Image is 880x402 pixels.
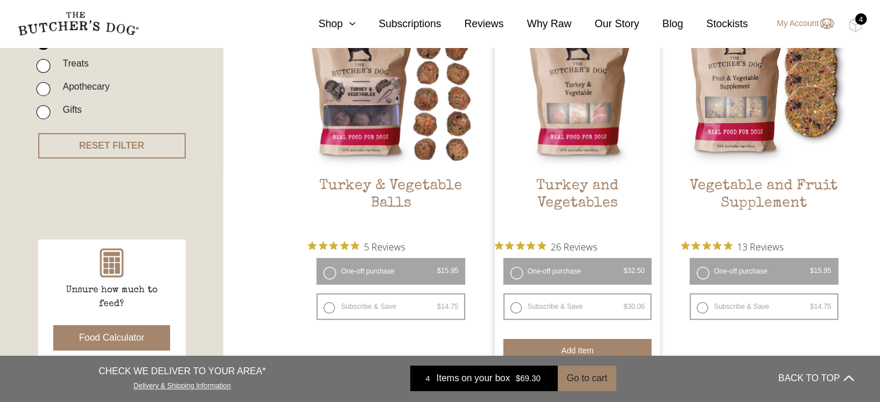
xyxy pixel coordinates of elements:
[134,379,231,390] a: Delivery & Shipping Information
[504,16,572,32] a: Why Raw
[437,303,458,311] bdi: 14.75
[437,267,441,275] span: $
[436,371,510,385] span: Items on your box
[624,267,645,275] bdi: 32.50
[765,17,834,31] a: My Account
[683,16,748,32] a: Stockists
[503,293,652,320] label: Subscribe & Save
[364,238,405,255] span: 5 Reviews
[419,373,436,384] div: 4
[57,79,109,94] label: Apothecary
[681,178,847,232] h2: Vegetable and Fruit Supplement
[516,374,540,383] bdi: 69.30
[98,364,266,378] p: CHECK WE DELIVER TO YOUR AREA*
[624,303,645,311] bdi: 30.06
[810,267,814,275] span: $
[681,238,783,255] button: Rated 4.9 out of 5 stars from 13 reviews. Jump to reviews.
[690,258,838,285] label: One-off purchase
[308,178,474,232] h2: Turkey & Vegetable Balls
[308,2,474,232] a: Turkey & Vegetable BallsTurkey & Vegetable Balls
[495,178,661,232] h2: Turkey and Vegetables
[503,258,652,285] label: One-off purchase
[558,366,616,391] button: Go to cart
[551,238,597,255] span: 26 Reviews
[57,102,82,117] label: Gifts
[810,303,814,311] span: $
[54,283,170,311] p: Unsure how much to feed?
[355,16,441,32] a: Subscriptions
[681,2,847,232] a: Vegetable and Fruit SupplementVegetable and Fruit Supplement
[848,17,863,32] img: TBD_Cart-Full.png
[503,339,652,362] button: Add item
[295,16,355,32] a: Shop
[624,303,628,311] span: $
[316,293,465,320] label: Subscribe & Save
[855,13,867,25] div: 4
[38,133,186,158] button: RESET FILTER
[495,238,597,255] button: Rated 4.9 out of 5 stars from 26 reviews. Jump to reviews.
[639,16,683,32] a: Blog
[495,2,661,232] a: Turkey and Vegetables
[737,238,783,255] span: 13 Reviews
[57,56,89,71] label: Treats
[516,374,520,383] span: $
[778,364,853,392] button: BACK TO TOP
[53,325,171,351] button: Food Calculator
[810,303,831,311] bdi: 14.75
[624,267,628,275] span: $
[690,293,838,320] label: Subscribe & Save
[441,16,503,32] a: Reviews
[410,366,558,391] a: 4 Items on your box $69.30
[308,238,405,255] button: Rated 5 out of 5 stars from 5 reviews. Jump to reviews.
[308,2,474,168] img: Turkey & Vegetable Balls
[681,2,847,168] img: Vegetable and Fruit Supplement
[810,267,831,275] bdi: 15.95
[437,303,441,311] span: $
[316,258,465,285] label: One-off purchase
[572,16,639,32] a: Our Story
[437,267,458,275] bdi: 15.95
